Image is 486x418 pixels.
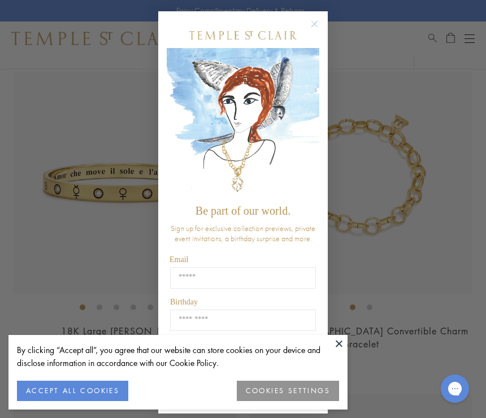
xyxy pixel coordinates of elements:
span: Be part of our world. [196,204,290,217]
div: By clicking “Accept all”, you agree that our website can store cookies on your device and disclos... [17,343,339,369]
span: Sign up for exclusive collection previews, private event invitations, a birthday surprise and more. [171,223,315,243]
iframe: Gorgias live chat messenger [435,371,475,407]
button: Close dialog [313,23,327,37]
input: Email [170,267,316,289]
button: COOKIES SETTINGS [237,381,339,401]
img: c4a9eb12-d91a-4d4a-8ee0-386386f4f338.jpeg [167,48,319,199]
span: Email [170,255,188,264]
span: Birthday [170,298,198,306]
button: ACCEPT ALL COOKIES [17,381,128,401]
img: Temple St. Clair [189,31,297,40]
